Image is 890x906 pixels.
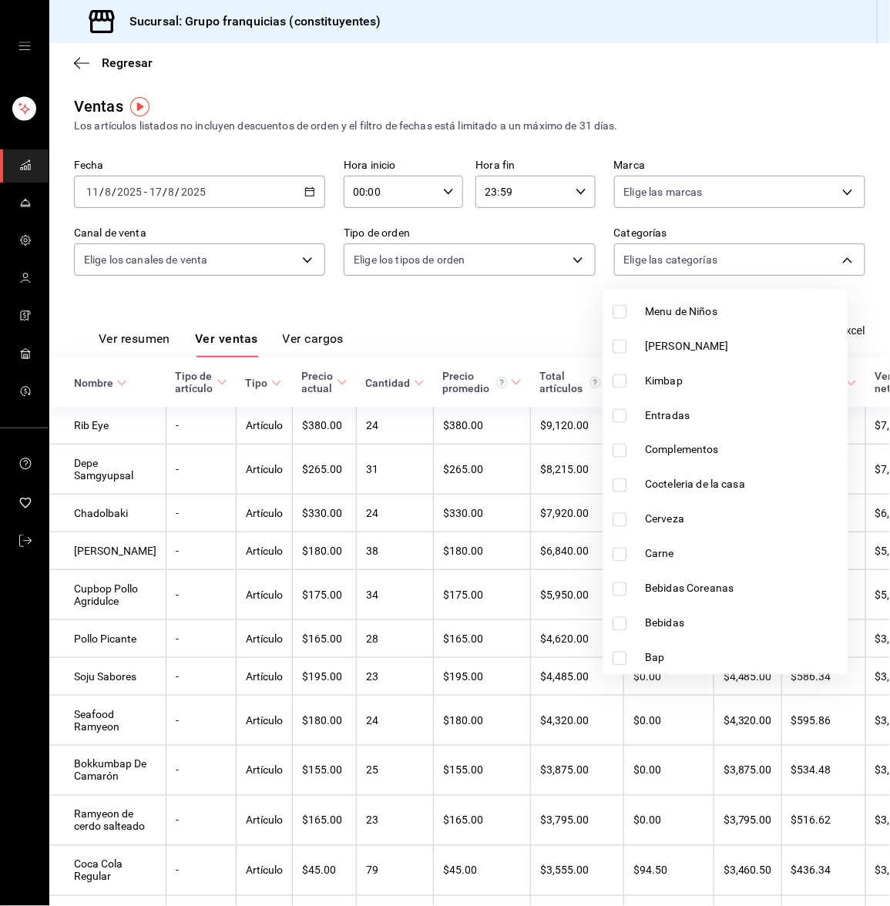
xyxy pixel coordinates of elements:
img: Tooltip marker [130,97,149,116]
span: Cerveza [645,512,841,528]
span: Cocteleria de la casa [645,477,841,493]
span: Bebidas [645,616,841,632]
span: Menu de Niños [645,304,841,320]
span: Entradas [645,408,841,424]
span: Complementos [645,442,841,458]
span: Bap [645,650,841,666]
span: Kimbap [645,373,841,389]
span: Bebidas Coreanas [645,581,841,597]
span: [PERSON_NAME] [645,338,841,354]
span: Carne [645,546,841,562]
